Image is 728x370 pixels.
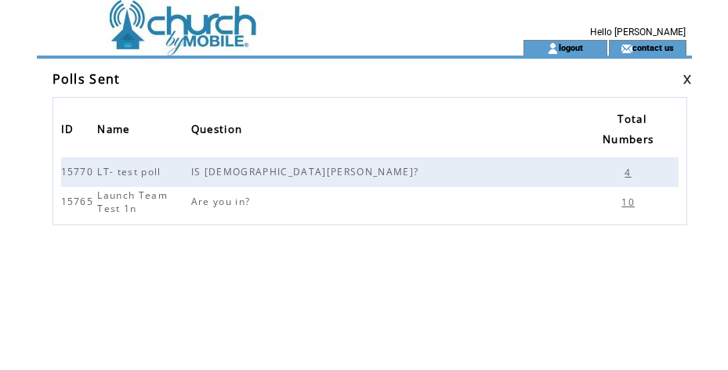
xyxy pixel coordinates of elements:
span: 15765 [61,195,98,208]
span: 15770 [61,165,98,178]
span: Name [97,118,133,144]
span: Hello [PERSON_NAME] [590,27,686,38]
a: ID [61,118,82,144]
img: contact_us_icon.gif [621,42,632,55]
a: 4 [625,165,639,178]
a: Name [97,118,137,144]
span: IS [DEMOGRAPHIC_DATA][PERSON_NAME]? [191,165,423,178]
a: logout [559,42,583,52]
span: 10 [621,196,639,209]
span: 4 [625,166,635,179]
a: contact us [632,42,674,52]
a: Question [191,118,251,144]
span: Total Numbers [603,108,657,154]
a: 10 [621,195,643,208]
span: Question [191,118,247,144]
img: account_icon.gif [547,42,559,55]
span: LT- test poll [97,165,165,178]
span: Launch Team Test 1n [97,189,168,215]
span: ID [61,118,78,144]
span: Polls Sent [53,70,121,88]
a: Total Numbers [603,107,661,153]
span: Are you in? [191,195,255,208]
